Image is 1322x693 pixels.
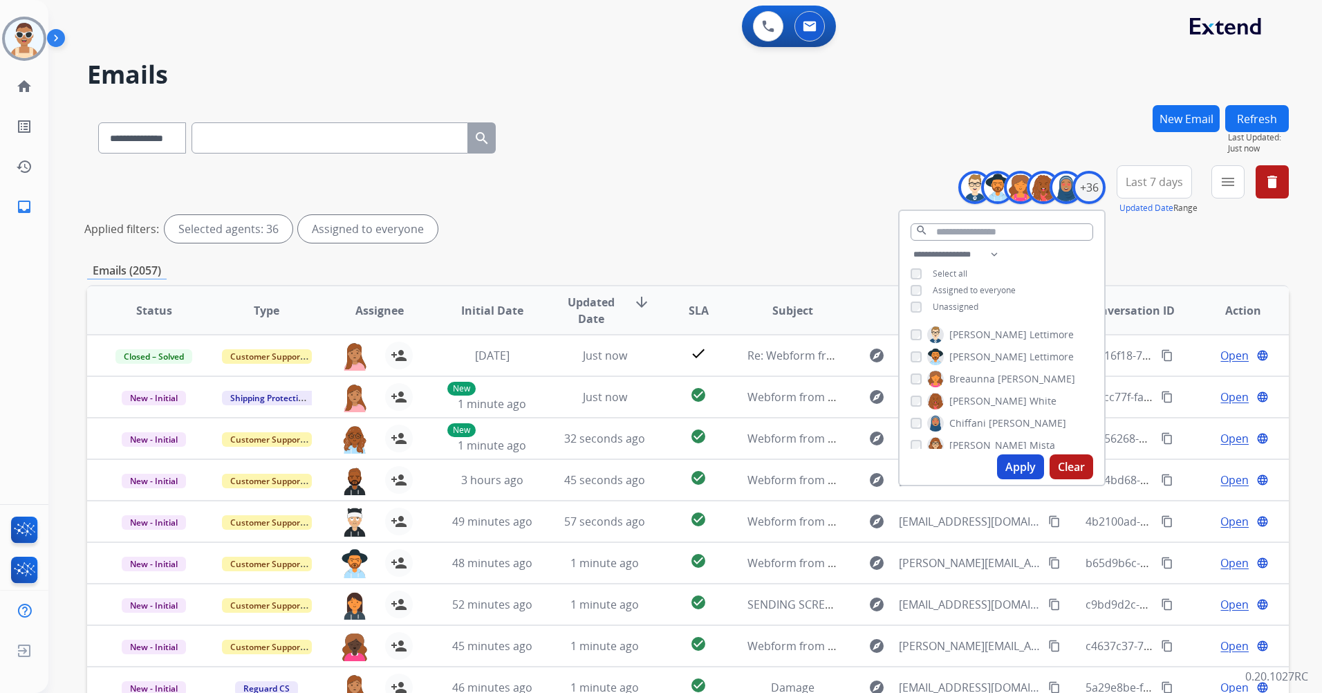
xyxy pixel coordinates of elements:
[391,430,407,447] mat-icon: person_add
[1119,202,1198,214] span: Range
[997,454,1044,479] button: Apply
[915,224,928,237] mat-icon: search
[341,342,369,371] img: agent-avatar
[222,598,312,613] span: Customer Support
[1072,171,1106,204] div: +36
[391,389,407,405] mat-icon: person_add
[1126,179,1183,185] span: Last 7 days
[899,638,1041,654] span: [PERSON_NAME][EMAIL_ADDRESS][DOMAIN_NAME]
[690,636,707,652] mat-icon: check_circle
[1256,432,1269,445] mat-icon: language
[222,432,312,447] span: Customer Support
[115,349,192,364] span: Closed – Solved
[1228,132,1289,143] span: Last Updated:
[1256,391,1269,403] mat-icon: language
[355,302,404,319] span: Assignee
[1086,555,1294,571] span: b65d9b6c-5827-4da0-9f72-fc2250865c0b
[690,428,707,445] mat-icon: check_circle
[1220,555,1249,571] span: Open
[1220,513,1249,530] span: Open
[747,597,1012,612] span: SENDING SCREEN SHOT FOR VIRTUAL CARD ISSUES
[341,549,369,578] img: agent-avatar
[165,215,292,243] div: Selected agents: 36
[122,598,186,613] span: New - Initial
[583,348,627,363] span: Just now
[391,347,407,364] mat-icon: person_add
[690,387,707,403] mat-icon: check_circle
[122,515,186,530] span: New - Initial
[1086,514,1296,529] span: 4b2100ad-5002-4c21-98fa-e3edcccd97d4
[452,514,532,529] span: 49 minutes ago
[1030,394,1056,408] span: White
[461,302,523,319] span: Initial Date
[16,158,32,175] mat-icon: history
[1256,598,1269,611] mat-icon: language
[1256,557,1269,569] mat-icon: language
[747,514,1061,529] span: Webform from [EMAIL_ADDRESS][DOMAIN_NAME] on [DATE]
[341,508,369,537] img: agent-avatar
[564,514,645,529] span: 57 seconds ago
[458,396,526,412] span: 1 minute ago
[1030,328,1074,342] span: Lettimore
[1220,472,1249,488] span: Open
[16,78,32,95] mat-icon: home
[122,640,186,654] span: New - Initial
[391,555,407,571] mat-icon: person_add
[87,262,167,279] p: Emails (2057)
[949,372,995,386] span: Breaunna
[564,472,645,488] span: 45 seconds ago
[1225,105,1289,132] button: Refresh
[690,470,707,486] mat-icon: check_circle
[949,438,1027,452] span: [PERSON_NAME]
[1161,432,1173,445] mat-icon: content_copy
[933,284,1016,296] span: Assigned to everyone
[1086,597,1300,612] span: c9bd9d2c-66a4-4479-9353-414c65561ebb
[868,430,885,447] mat-icon: explore
[933,268,967,279] span: Select all
[298,215,438,243] div: Assigned to everyone
[868,596,885,613] mat-icon: explore
[1220,389,1249,405] span: Open
[690,594,707,611] mat-icon: check_circle
[1030,350,1074,364] span: Lettimore
[868,513,885,530] mat-icon: explore
[1161,474,1173,486] mat-icon: content_copy
[570,597,639,612] span: 1 minute ago
[690,511,707,528] mat-icon: check_circle
[222,349,312,364] span: Customer Support
[933,301,978,313] span: Unassigned
[1245,668,1308,685] p: 0.20.1027RC
[5,19,44,58] img: avatar
[1161,349,1173,362] mat-icon: content_copy
[341,632,369,661] img: agent-avatar
[122,391,186,405] span: New - Initial
[16,118,32,135] mat-icon: list_alt
[222,474,312,488] span: Customer Support
[122,474,186,488] span: New - Initial
[452,555,532,571] span: 48 minutes ago
[1153,105,1220,132] button: New Email
[1220,174,1236,190] mat-icon: menu
[1256,515,1269,528] mat-icon: language
[122,432,186,447] span: New - Initial
[899,555,1041,571] span: [PERSON_NAME][EMAIL_ADDRESS][DOMAIN_NAME]
[1048,598,1061,611] mat-icon: content_copy
[868,638,885,654] mat-icon: explore
[1256,474,1269,486] mat-icon: language
[1264,174,1281,190] mat-icon: delete
[1220,347,1249,364] span: Open
[447,382,476,396] p: New
[949,328,1027,342] span: [PERSON_NAME]
[16,198,32,215] mat-icon: inbox
[461,472,523,488] span: 3 hours ago
[1048,515,1061,528] mat-icon: content_copy
[1256,640,1269,652] mat-icon: language
[452,597,532,612] span: 52 minutes ago
[989,416,1066,430] span: [PERSON_NAME]
[1161,515,1173,528] mat-icon: content_copy
[452,638,532,654] span: 45 minutes ago
[1086,638,1292,654] span: c4637c37-7aa7-4f44-97f9-9073208711d1
[570,555,639,571] span: 1 minute ago
[391,472,407,488] mat-icon: person_add
[949,416,986,430] span: Chiffani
